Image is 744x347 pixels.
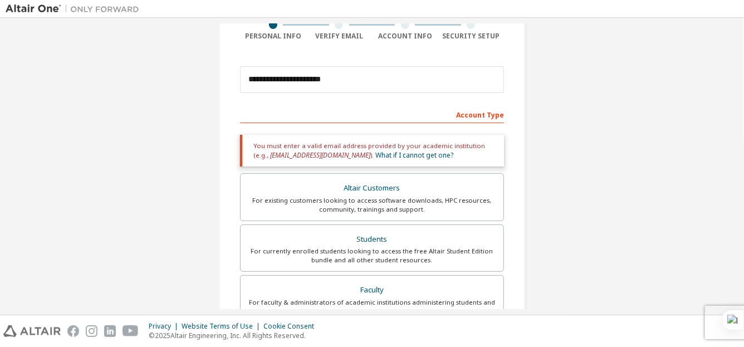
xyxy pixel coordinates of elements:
[372,32,438,41] div: Account Info
[182,322,263,331] div: Website Terms of Use
[247,180,497,196] div: Altair Customers
[263,322,321,331] div: Cookie Consent
[240,105,504,123] div: Account Type
[149,322,182,331] div: Privacy
[306,32,373,41] div: Verify Email
[438,32,505,41] div: Security Setup
[67,325,79,337] img: facebook.svg
[240,32,306,41] div: Personal Info
[247,282,497,298] div: Faculty
[3,325,61,337] img: altair_logo.svg
[6,3,145,14] img: Altair One
[247,232,497,247] div: Students
[149,331,321,340] p: © 2025 Altair Engineering, Inc. All Rights Reserved.
[104,325,116,337] img: linkedin.svg
[247,247,497,265] div: For currently enrolled students looking to access the free Altair Student Edition bundle and all ...
[270,150,370,160] span: [EMAIL_ADDRESS][DOMAIN_NAME]
[86,325,97,337] img: instagram.svg
[247,196,497,214] div: For existing customers looking to access software downloads, HPC resources, community, trainings ...
[247,298,497,316] div: For faculty & administrators of academic institutions administering students and accessing softwa...
[123,325,139,337] img: youtube.svg
[240,135,504,167] div: You must enter a valid email address provided by your academic institution (e.g., ).
[375,150,453,160] a: What if I cannot get one?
